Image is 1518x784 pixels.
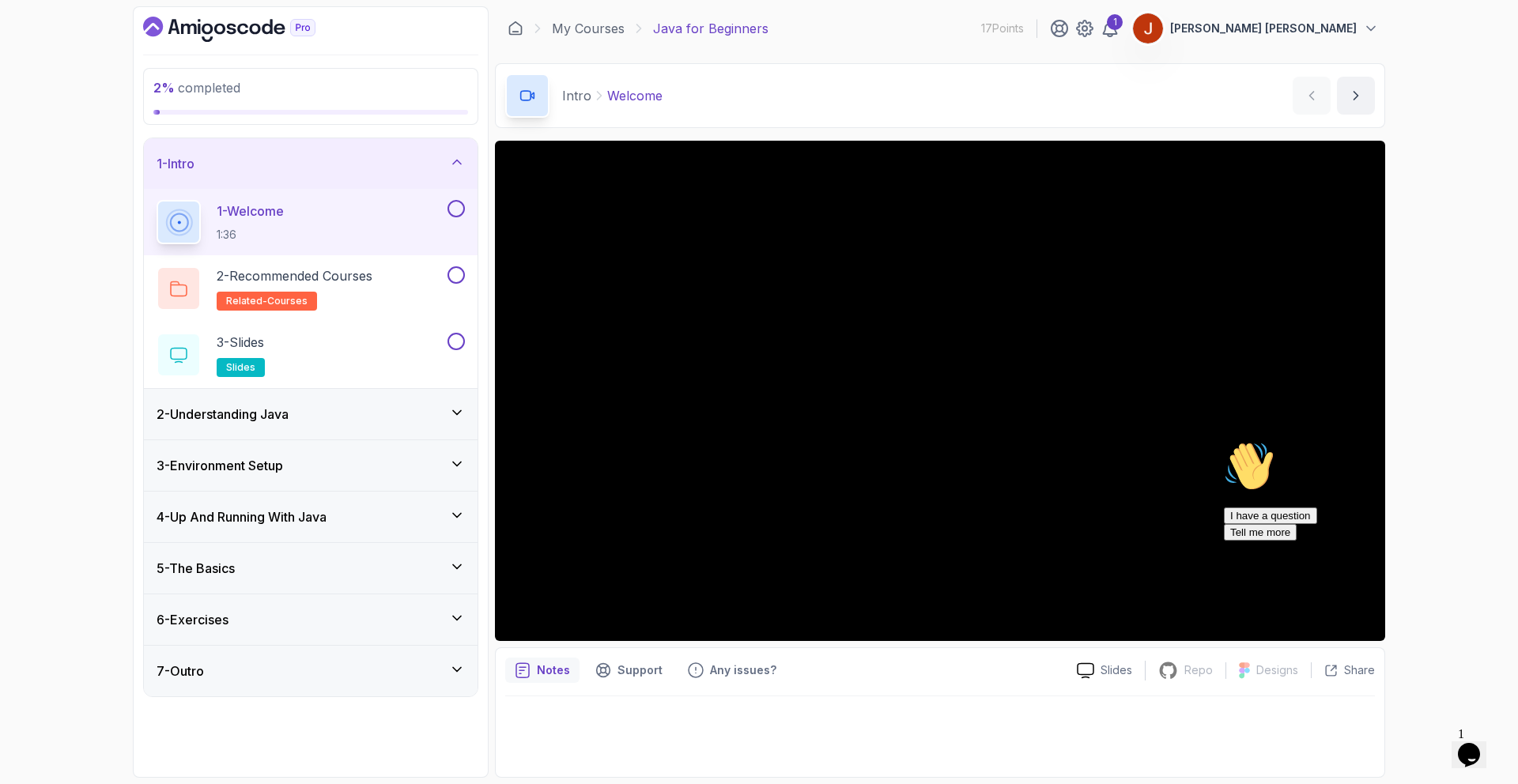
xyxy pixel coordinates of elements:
[1452,721,1502,768] iframe: chat widget
[143,17,352,42] a: Dashboard
[1107,14,1123,30] div: 1
[157,661,204,680] h3: 7 - Outro
[505,658,580,683] button: notes button
[981,21,1024,36] p: 17 Points
[217,227,284,243] p: 1:36
[6,47,157,59] span: Hi! How can we help?
[157,266,465,311] button: 2-Recommended Coursesrelated-courses
[710,662,776,678] p: Any issues?
[157,154,194,173] h3: 1 - Intro
[157,559,235,578] h3: 5 - The Basics
[157,610,228,629] h3: 6 - Exercises
[508,21,523,36] a: Dashboard
[144,440,478,491] button: 3-Environment Setup
[144,543,478,594] button: 5-The Basics
[1133,13,1163,43] img: user profile image
[552,19,625,38] a: My Courses
[1101,19,1120,38] a: 1
[1293,77,1331,115] button: previous content
[6,6,291,106] div: 👋Hi! How can we help?I have a questionTell me more
[1184,662,1213,678] p: Repo
[537,662,570,678] p: Notes
[1132,13,1379,44] button: user profile image[PERSON_NAME] [PERSON_NAME]
[495,141,1385,641] iframe: 1 - Hi
[157,507,327,526] h3: 4 - Up And Running With Java
[144,138,478,189] button: 1-Intro
[1101,662,1132,678] p: Slides
[562,86,591,105] p: Intro
[1064,662,1145,679] a: Slides
[217,202,284,220] p: 1 - Welcome
[6,6,57,57] img: :wave:
[144,594,478,645] button: 6-Exercises
[157,405,289,424] h3: 2 - Understanding Java
[153,80,175,96] span: 2 %
[586,658,672,683] button: Support button
[617,662,663,678] p: Support
[1170,21,1357,36] p: [PERSON_NAME] [PERSON_NAME]
[678,658,786,683] button: Feedback button
[607,86,663,105] p: Welcome
[226,361,255,374] span: slides
[653,19,768,38] p: Java for Beginners
[6,89,79,106] button: Tell me more
[144,492,478,542] button: 4-Up And Running With Java
[226,295,308,307] span: related-courses
[6,73,100,89] button: I have a question
[217,333,264,352] p: 3 - Slides
[1218,435,1502,713] iframe: chat widget
[157,333,465,377] button: 3-Slidesslides
[144,646,478,696] button: 7-Outro
[153,80,240,96] span: completed
[157,200,465,244] button: 1-Welcome1:36
[217,266,372,285] p: 2 - Recommended Courses
[144,389,478,439] button: 2-Understanding Java
[1337,77,1375,115] button: next content
[157,456,283,475] h3: 3 - Environment Setup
